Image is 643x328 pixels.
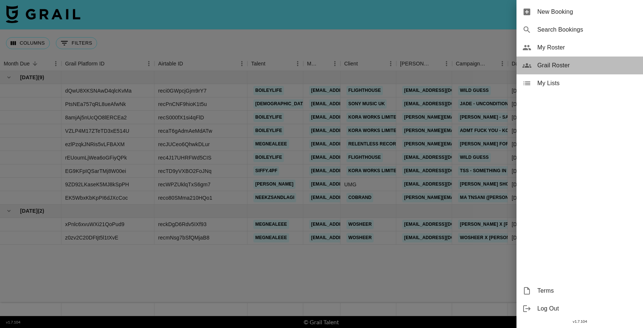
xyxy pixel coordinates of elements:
[516,300,643,318] div: Log Out
[516,39,643,57] div: My Roster
[516,3,643,21] div: New Booking
[537,61,637,70] span: Grail Roster
[516,282,643,300] div: Terms
[516,57,643,74] div: Grail Roster
[537,7,637,16] span: New Booking
[537,43,637,52] span: My Roster
[537,304,637,313] span: Log Out
[516,318,643,325] div: v 1.7.104
[516,21,643,39] div: Search Bookings
[537,25,637,34] span: Search Bookings
[537,286,637,295] span: Terms
[516,74,643,92] div: My Lists
[537,79,637,88] span: My Lists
